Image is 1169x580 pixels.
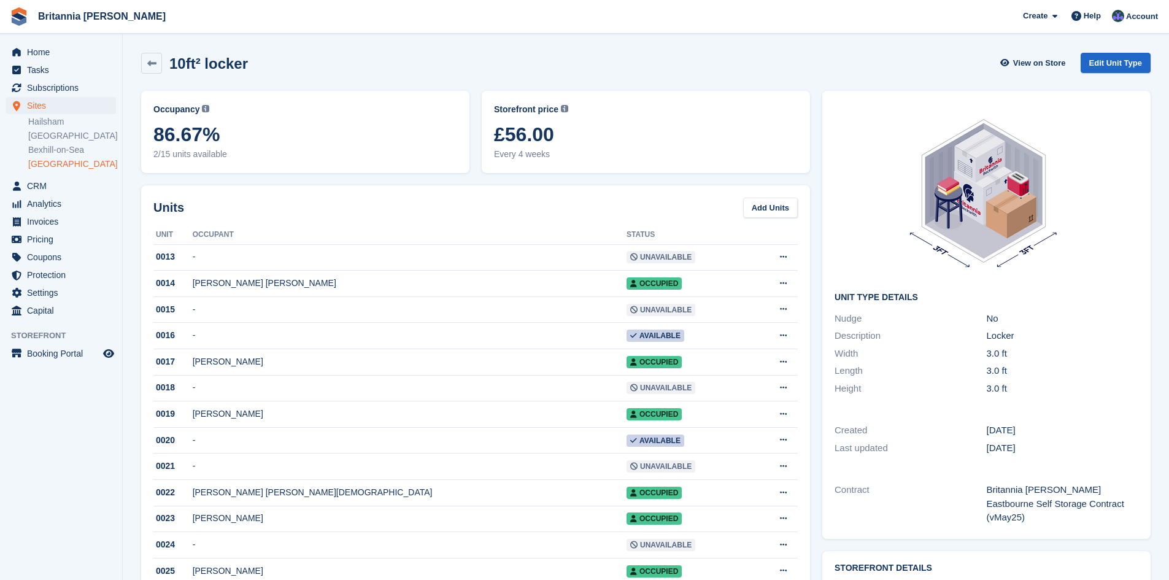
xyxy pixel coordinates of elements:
span: Account [1126,10,1158,23]
a: [GEOGRAPHIC_DATA] [28,130,116,142]
div: Created [835,423,986,438]
span: View on Store [1013,57,1066,69]
span: Occupancy [153,103,199,116]
div: [DATE] [987,423,1138,438]
div: [PERSON_NAME] [PERSON_NAME] [193,277,627,290]
span: Available [627,330,684,342]
span: Occupied [627,356,682,368]
span: Capital [27,302,101,319]
div: 0015 [153,303,193,316]
td: - [193,244,627,271]
div: Length [835,364,986,378]
th: Unit [153,225,193,245]
th: Status [627,225,751,245]
div: 0024 [153,538,193,551]
a: [GEOGRAPHIC_DATA] [28,158,116,170]
a: Add Units [743,198,798,218]
div: 0022 [153,486,193,499]
a: menu [6,345,116,362]
div: Width [835,347,986,361]
div: Locker [987,329,1138,343]
span: Occupied [627,487,682,499]
a: Preview store [101,346,116,361]
h2: Storefront Details [835,563,1138,573]
a: menu [6,249,116,266]
h2: Units [153,198,184,217]
span: Storefront [11,330,122,342]
td: - [193,454,627,480]
span: 86.67% [153,123,457,145]
a: menu [6,97,116,114]
span: Home [27,44,101,61]
a: Edit Unit Type [1081,53,1151,73]
span: Booking Portal [27,345,101,362]
span: Subscriptions [27,79,101,96]
a: menu [6,61,116,79]
div: [PERSON_NAME] [PERSON_NAME][DEMOGRAPHIC_DATA] [193,486,627,499]
div: Description [835,329,986,343]
span: Occupied [627,512,682,525]
span: £56.00 [494,123,798,145]
span: Every 4 weeks [494,148,798,161]
span: Unavailable [627,460,695,473]
div: 3.0 ft [987,364,1138,378]
a: menu [6,79,116,96]
div: 0016 [153,329,193,342]
div: [PERSON_NAME] [193,512,627,525]
td: - [193,296,627,323]
span: Analytics [27,195,101,212]
div: [DATE] [987,441,1138,455]
span: Tasks [27,61,101,79]
img: 10FT.png [895,103,1079,283]
a: menu [6,284,116,301]
div: Last updated [835,441,986,455]
div: Nudge [835,312,986,326]
td: - [193,323,627,349]
span: Protection [27,266,101,284]
a: menu [6,302,116,319]
td: - [193,427,627,454]
div: 0013 [153,250,193,263]
h2: Unit Type details [835,293,1138,303]
span: Unavailable [627,382,695,394]
span: Unavailable [627,304,695,316]
div: 0023 [153,512,193,525]
span: Settings [27,284,101,301]
div: 0020 [153,434,193,447]
span: Coupons [27,249,101,266]
img: stora-icon-8386f47178a22dfd0bd8f6a31ec36ba5ce8667c1dd55bd0f319d3a0aa187defe.svg [10,7,28,26]
div: Britannia [PERSON_NAME] Eastbourne Self Storage Contract (vMay25) [987,483,1138,525]
a: View on Store [999,53,1071,73]
div: 0017 [153,355,193,368]
div: 0025 [153,565,193,578]
span: Available [627,435,684,447]
a: Bexhill-on-Sea [28,144,116,156]
span: Occupied [627,565,682,578]
span: Invoices [27,213,101,230]
span: Create [1023,10,1047,22]
div: 0014 [153,277,193,290]
div: 0019 [153,408,193,420]
span: Occupied [627,408,682,420]
img: icon-info-grey-7440780725fd019a000dd9b08b2336e03edf1995a4989e88bcd33f0948082b44.svg [202,105,209,112]
div: Height [835,382,986,396]
a: Hailsham [28,116,116,128]
a: menu [6,177,116,195]
div: 3.0 ft [987,382,1138,396]
span: Pricing [27,231,101,248]
a: menu [6,266,116,284]
div: [PERSON_NAME] [193,408,627,420]
h2: 10ft² locker [169,55,248,72]
div: No [987,312,1138,326]
span: Help [1084,10,1101,22]
div: [PERSON_NAME] [193,565,627,578]
th: Occupant [193,225,627,245]
div: 3.0 ft [987,347,1138,361]
span: Unavailable [627,251,695,263]
span: Sites [27,97,101,114]
img: icon-info-grey-7440780725fd019a000dd9b08b2336e03edf1995a4989e88bcd33f0948082b44.svg [561,105,568,112]
div: [PERSON_NAME] [193,355,627,368]
div: 0018 [153,381,193,394]
a: menu [6,213,116,230]
div: 0021 [153,460,193,473]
